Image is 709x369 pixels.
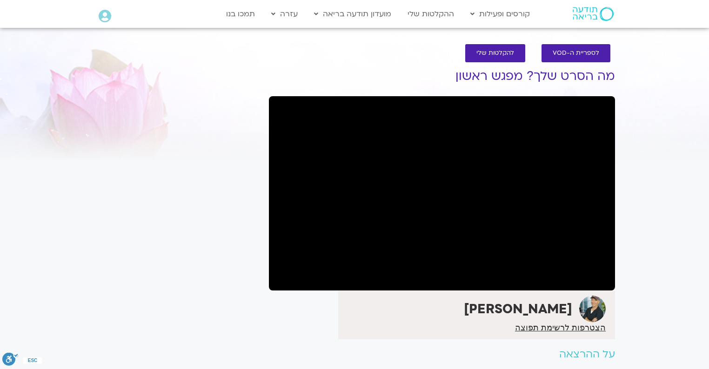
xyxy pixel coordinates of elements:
[309,5,396,23] a: מועדון תודעה בריאה
[221,5,260,23] a: תמכו בנו
[553,50,599,57] span: לספריית ה-VOD
[269,69,615,83] h1: מה הסרט שלך? מפגש ראשון
[573,7,614,21] img: תודעה בריאה
[476,50,514,57] span: להקלטות שלי
[466,5,535,23] a: קורסים ופעילות
[464,300,572,318] strong: [PERSON_NAME]
[542,44,610,62] a: לספריית ה-VOD
[269,349,615,360] h2: על ההרצאה
[267,5,302,23] a: עזרה
[579,296,606,322] img: ג'יוואן ארי בוסתן
[465,44,525,62] a: להקלטות שלי
[515,323,606,332] a: הצטרפות לרשימת תפוצה
[403,5,459,23] a: ההקלטות שלי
